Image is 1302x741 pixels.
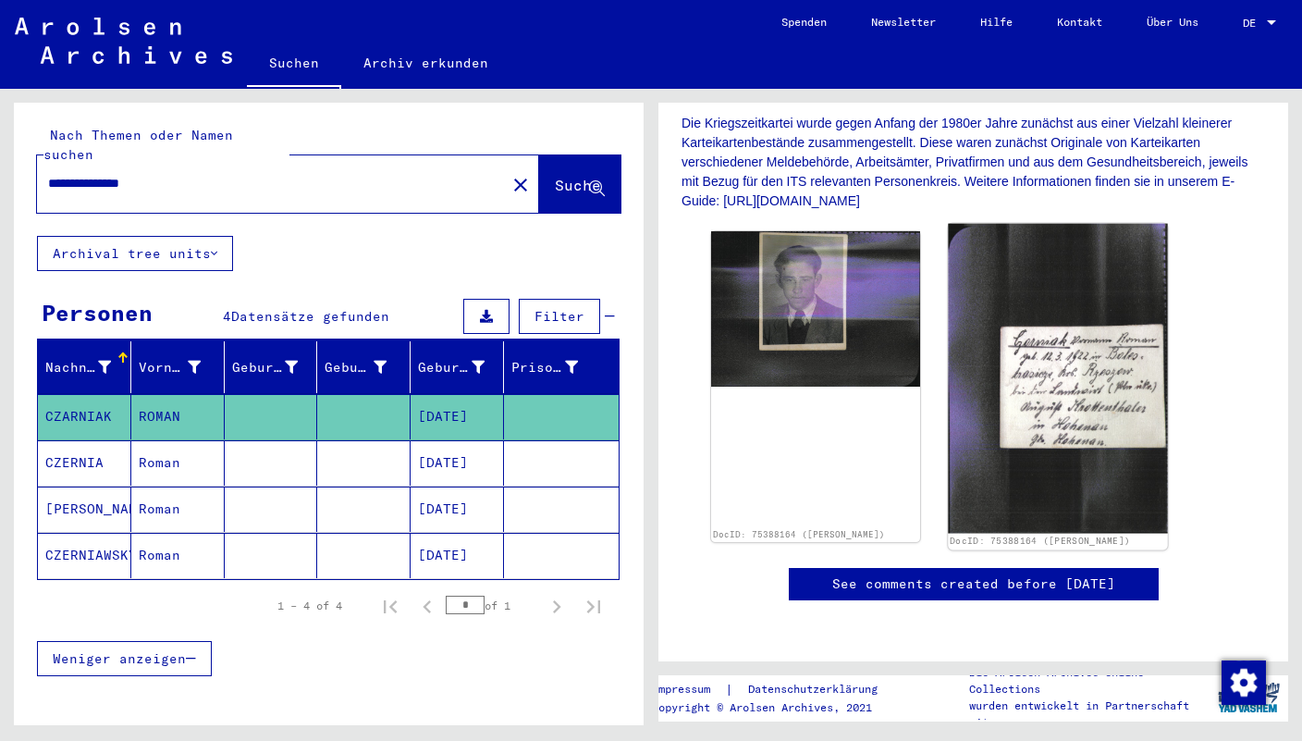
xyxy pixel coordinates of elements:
a: DocID: 75388164 ([PERSON_NAME]) [713,529,885,539]
div: Geburt‏ [325,352,410,382]
mat-cell: [DATE] [411,440,504,486]
div: | [652,680,900,699]
button: Archival tree units [37,236,233,271]
img: yv_logo.png [1214,674,1284,721]
img: Arolsen_neg.svg [15,18,232,64]
div: Prisoner # [511,358,578,377]
img: Zustimmung ändern [1222,661,1266,705]
a: Suchen [247,41,341,89]
span: DE [1243,17,1263,30]
button: Last page [575,587,612,624]
div: Nachname [45,352,134,382]
mat-cell: CZARNIAK [38,394,131,439]
span: Datensätze gefunden [231,308,389,325]
div: Geburtsdatum [418,352,508,382]
mat-cell: CZERNIAWSKYI [38,533,131,578]
button: Previous page [409,587,446,624]
p: Die Kriegszeitkartei wurde gegen Anfang der 1980er Jahre zunächst aus einer Vielzahl kleinerer Ka... [682,114,1265,211]
mat-cell: Roman [131,440,225,486]
mat-label: Nach Themen oder Namen suchen [43,127,233,163]
div: Vorname [139,358,201,377]
button: Clear [502,166,539,203]
a: Archiv erkunden [341,41,510,85]
mat-header-cell: Nachname [38,341,131,393]
button: First page [372,587,409,624]
a: Impressum [652,680,725,699]
button: Next page [538,587,575,624]
img: 001.jpg [711,231,920,387]
mat-cell: CZERNIA [38,440,131,486]
mat-header-cell: Prisoner # [504,341,619,393]
button: Suche [539,155,620,213]
div: Geburtsname [232,358,299,377]
mat-cell: [DATE] [411,533,504,578]
p: Die Arolsen Archives Online-Collections [969,664,1210,698]
p: Copyright © Arolsen Archives, 2021 [652,699,900,716]
div: Vorname [139,352,224,382]
span: 4 [223,308,231,325]
mat-header-cell: Geburtsname [225,341,318,393]
img: 002.jpg [948,224,1167,534]
div: Geburt‏ [325,358,387,377]
div: Geburtsname [232,352,322,382]
div: Nachname [45,358,111,377]
mat-header-cell: Geburt‏ [317,341,411,393]
mat-cell: Roman [131,487,225,532]
mat-header-cell: Geburtsdatum [411,341,504,393]
a: DocID: 75388164 ([PERSON_NAME]) [950,536,1130,547]
mat-cell: [DATE] [411,487,504,532]
mat-cell: [DATE] [411,394,504,439]
span: Weniger anzeigen [53,650,186,667]
div: of 1 [446,597,538,614]
div: Prisoner # [511,352,601,382]
a: Datenschutzerklärung [733,680,900,699]
mat-cell: Roman [131,533,225,578]
button: Filter [519,299,600,334]
span: Suche [555,176,601,194]
span: Filter [534,308,584,325]
div: Zustimmung ändern [1221,660,1265,704]
p: wurden entwickelt in Partnerschaft mit [969,698,1210,731]
mat-header-cell: Vorname [131,341,225,393]
mat-cell: ROMAN [131,394,225,439]
button: Weniger anzeigen [37,641,212,676]
div: Personen [42,296,153,329]
a: See comments created before [DATE] [832,574,1115,594]
mat-cell: [PERSON_NAME] [38,487,131,532]
div: Geburtsdatum [418,358,485,377]
div: 1 – 4 of 4 [277,598,342,614]
mat-icon: close [510,174,532,196]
